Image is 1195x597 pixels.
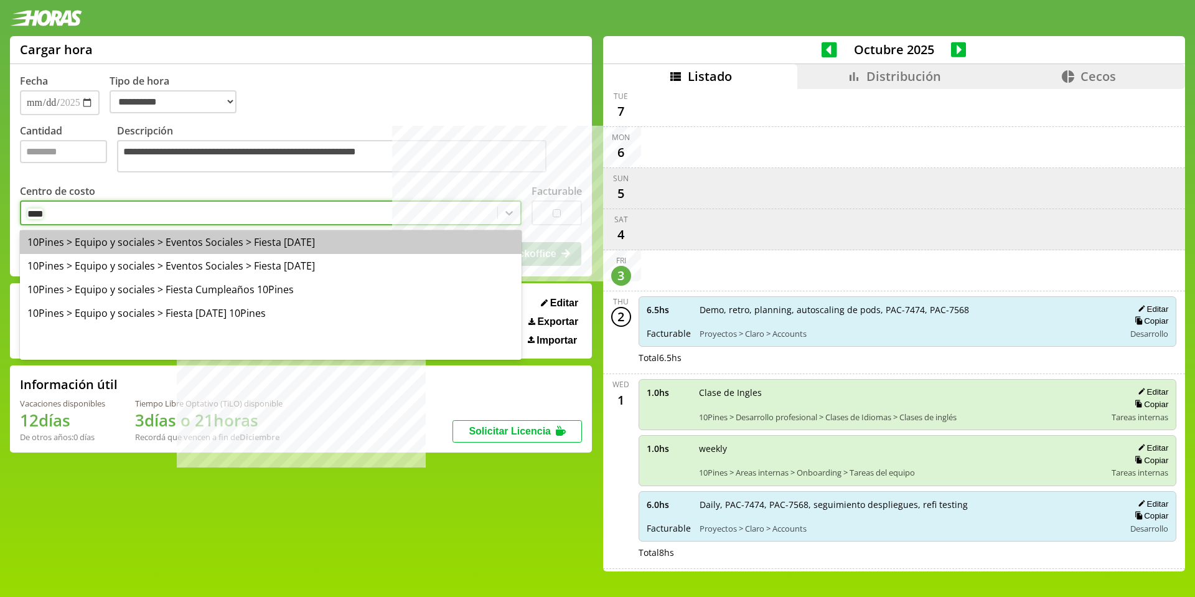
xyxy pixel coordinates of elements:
[1134,443,1168,453] button: Editar
[614,214,628,225] div: Sat
[1131,455,1168,466] button: Copiar
[135,398,283,409] div: Tiempo Libre Optativo (TiLO) disponible
[639,352,1177,364] div: Total 6.5 hs
[699,387,1104,398] span: Clase de Ingles
[1134,304,1168,314] button: Editar
[700,523,1117,534] span: Proyectos > Claro > Accounts
[110,90,237,113] select: Tipo de hora
[611,225,631,245] div: 4
[20,254,522,278] div: 10Pines > Equipo y sociales > Eventos Sociales > Fiesta [DATE]
[699,443,1104,454] span: weekly
[1131,399,1168,410] button: Copiar
[699,467,1104,478] span: 10Pines > Areas internas > Onboarding > Tareas del equipo
[537,297,582,309] button: Editar
[699,411,1104,423] span: 10Pines > Desarrollo profesional > Clases de Idiomas > Clases de inglés
[20,74,48,88] label: Fecha
[647,304,691,316] span: 6.5 hs
[866,68,941,85] span: Distribución
[647,327,691,339] span: Facturable
[1131,510,1168,521] button: Copiar
[1112,411,1168,423] span: Tareas internas
[1134,387,1168,397] button: Editar
[613,173,629,184] div: Sun
[647,443,690,454] span: 1.0 hs
[700,328,1117,339] span: Proyectos > Claro > Accounts
[20,398,105,409] div: Vacaciones disponibles
[20,140,107,163] input: Cantidad
[614,91,628,101] div: Tue
[550,298,578,309] span: Editar
[20,431,105,443] div: De otros años: 0 días
[20,184,95,198] label: Centro de costo
[20,409,105,431] h1: 12 días
[537,316,578,327] span: Exportar
[20,278,522,301] div: 10Pines > Equipo y sociales > Fiesta Cumpleaños 10Pines
[20,376,118,393] h2: Información útil
[525,316,582,328] button: Exportar
[20,124,117,176] label: Cantidad
[1080,68,1116,85] span: Cecos
[117,140,546,172] textarea: Descripción
[647,387,690,398] span: 1.0 hs
[532,184,582,198] label: Facturable
[613,296,629,307] div: Thu
[117,124,582,176] label: Descripción
[612,132,630,143] div: Mon
[611,184,631,204] div: 5
[700,304,1117,316] span: Demo, retro, planning, autoscaling de pods, PAC-7474, PAC-7568
[1134,499,1168,509] button: Editar
[647,522,691,534] span: Facturable
[647,499,691,510] span: 6.0 hs
[611,266,631,286] div: 3
[20,301,522,325] div: 10Pines > Equipo y sociales > Fiesta [DATE] 10Pines
[639,547,1177,558] div: Total 8 hs
[1112,467,1168,478] span: Tareas internas
[10,10,82,26] img: logotipo
[611,101,631,121] div: 7
[837,41,951,58] span: Octubre 2025
[135,409,283,431] h1: 3 días o 21 horas
[20,230,522,254] div: 10Pines > Equipo y sociales > Eventos Sociales > Fiesta [DATE]
[700,499,1117,510] span: Daily, PAC-7474, PAC-7568, seguimiento despliegues, refi testing
[537,335,577,346] span: Importar
[603,89,1185,570] div: scrollable content
[240,431,279,443] b: Diciembre
[469,426,551,436] span: Solicitar Licencia
[611,307,631,327] div: 2
[135,431,283,443] div: Recordá que vencen a fin de
[611,390,631,410] div: 1
[611,143,631,162] div: 6
[1130,523,1168,534] span: Desarrollo
[612,379,629,390] div: Wed
[616,255,626,266] div: Fri
[688,68,732,85] span: Listado
[20,41,93,58] h1: Cargar hora
[452,420,582,443] button: Solicitar Licencia
[1131,316,1168,326] button: Copiar
[110,74,246,115] label: Tipo de hora
[1130,328,1168,339] span: Desarrollo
